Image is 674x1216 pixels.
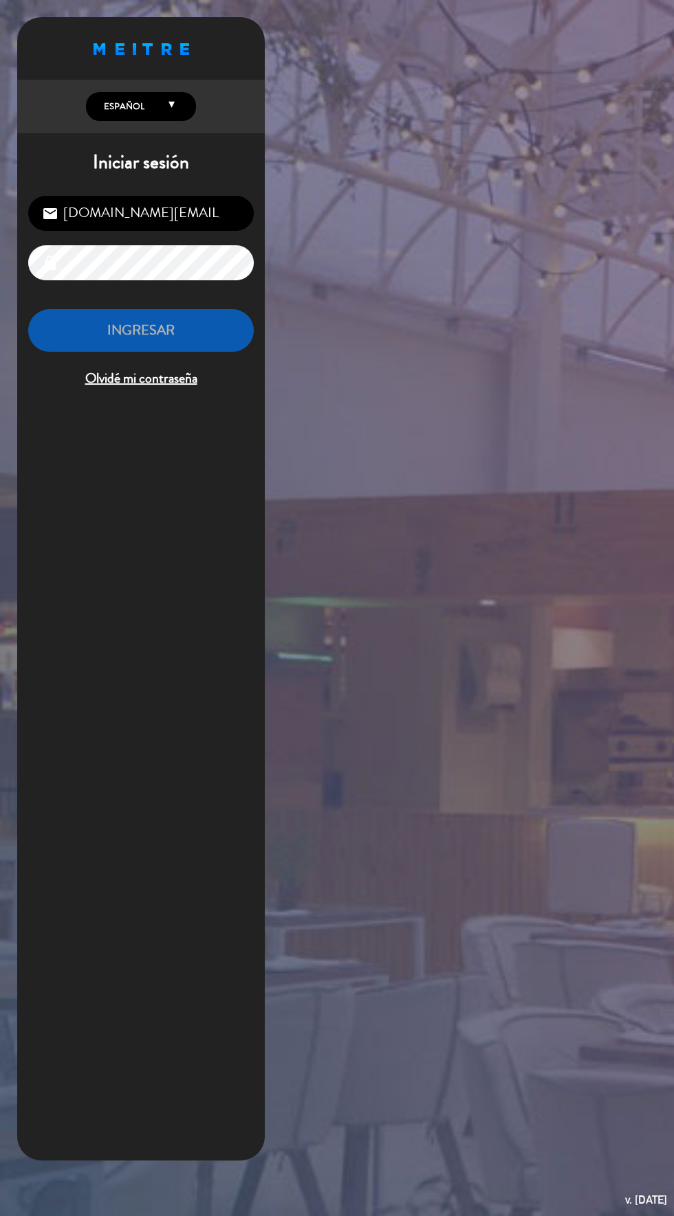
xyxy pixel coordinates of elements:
[28,196,254,231] input: Correo Electrónico
[42,255,58,271] i: lock
[94,43,189,55] img: MEITRE
[28,309,254,352] button: INGRESAR
[42,205,58,222] i: email
[17,151,265,174] h1: Iniciar sesión
[28,368,254,390] span: Olvidé mi contraseña
[625,1191,667,1209] div: v. [DATE]
[100,100,144,113] span: Español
